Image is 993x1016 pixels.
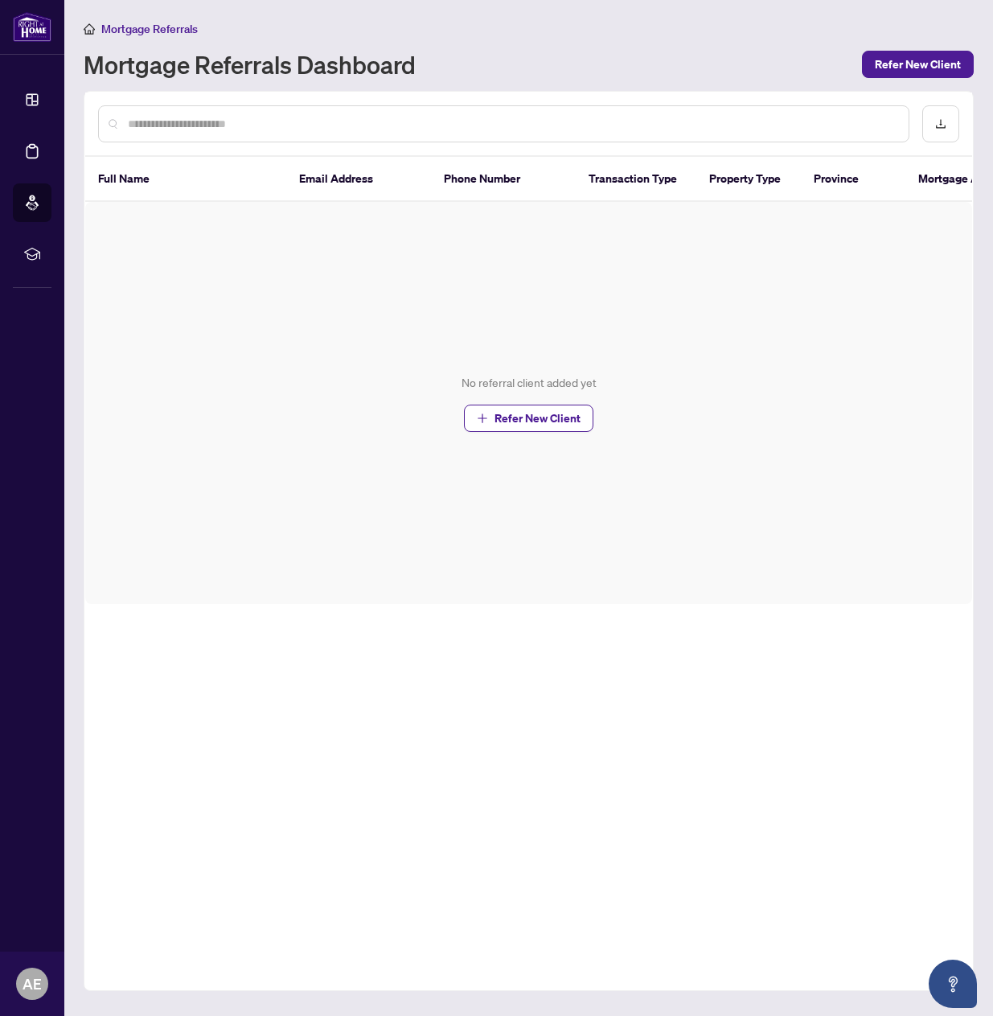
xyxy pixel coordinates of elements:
[576,157,696,202] th: Transaction Type
[462,374,597,392] div: No referral client added yet
[464,405,593,432] button: Refer New Client
[494,405,581,431] span: Refer New Client
[862,51,974,78] button: Refer New Client
[286,157,431,202] th: Email Address
[875,51,961,77] span: Refer New Client
[801,157,905,202] th: Province
[23,973,42,995] span: AE
[84,23,95,35] span: home
[696,157,801,202] th: Property Type
[477,413,488,424] span: plus
[929,960,977,1008] button: Open asap
[922,105,959,142] button: download
[13,12,51,42] img: logo
[85,157,286,202] th: Full Name
[84,51,416,77] h1: Mortgage Referrals Dashboard
[935,118,946,130] span: download
[101,22,198,36] span: Mortgage Referrals
[431,157,576,202] th: Phone Number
